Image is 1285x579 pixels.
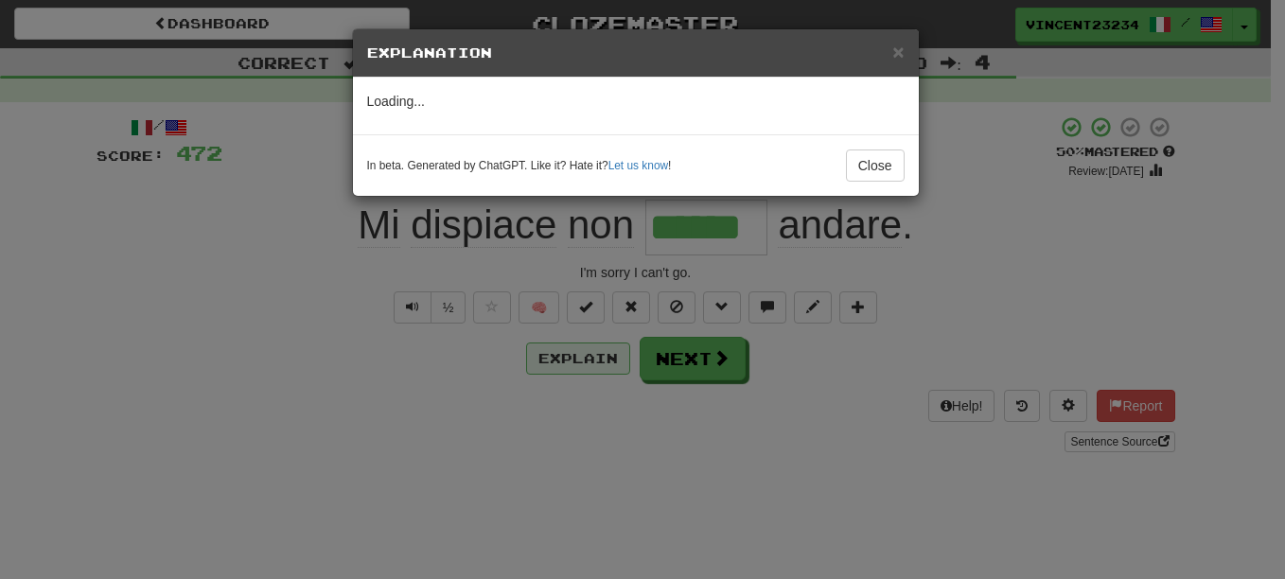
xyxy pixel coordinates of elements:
p: Loading... [367,92,905,111]
button: Close [892,42,904,61]
a: Let us know [608,159,668,172]
span: × [892,41,904,62]
small: In beta. Generated by ChatGPT. Like it? Hate it? ! [367,158,672,174]
h5: Explanation [367,44,905,62]
button: Close [846,149,905,182]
